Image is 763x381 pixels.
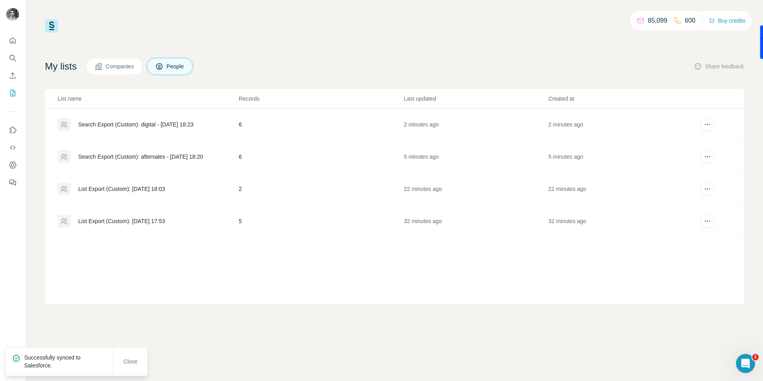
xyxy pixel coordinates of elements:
td: 5 [238,205,403,237]
div: List Export (Custom): [DATE] 18:03 [78,185,165,193]
button: actions [701,118,714,131]
td: 22 minutes ago [548,173,692,205]
td: 6 [238,141,403,173]
h4: My lists [45,60,77,73]
td: 32 minutes ago [548,205,692,237]
td: 5 minutes ago [403,141,548,173]
span: Close [124,358,138,365]
button: Use Surfe on LinkedIn [6,123,19,137]
td: 2 minutes ago [548,109,692,141]
p: 600 [685,16,695,25]
button: actions [701,183,714,195]
p: Last updated [404,95,547,103]
img: Avatar [6,8,19,21]
button: Quick start [6,33,19,48]
div: List Export (Custom): [DATE] 17:53 [78,217,165,225]
button: Buy credits [709,15,746,26]
button: Search [6,51,19,65]
iframe: Intercom live chat [736,354,755,373]
button: Feedback [6,175,19,190]
img: Surfe Logo [45,19,58,33]
button: Use Surfe API [6,140,19,155]
td: 22 minutes ago [403,173,548,205]
button: My lists [6,86,19,100]
button: actions [701,150,714,163]
button: Dashboard [6,158,19,172]
button: Close [118,354,143,369]
td: 6 [238,109,403,141]
span: 1 [752,354,759,360]
p: 85,099 [648,16,667,25]
div: Search Export (Custom): digital - [DATE] 18:23 [78,121,194,128]
span: People [167,62,185,70]
button: Enrich CSV [6,68,19,83]
p: Records [239,95,403,103]
p: Successfully synced to Salesforce. [24,354,113,369]
p: Created at [548,95,692,103]
button: actions [701,215,714,227]
span: Companies [106,62,135,70]
td: 32 minutes ago [403,205,548,237]
div: Search Export (Custom): aftersales - [DATE] 18:20 [78,153,203,161]
button: Share feedback [694,62,744,70]
td: 5 minutes ago [548,141,692,173]
td: 2 minutes ago [403,109,548,141]
p: List name [58,95,238,103]
td: 2 [238,173,403,205]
